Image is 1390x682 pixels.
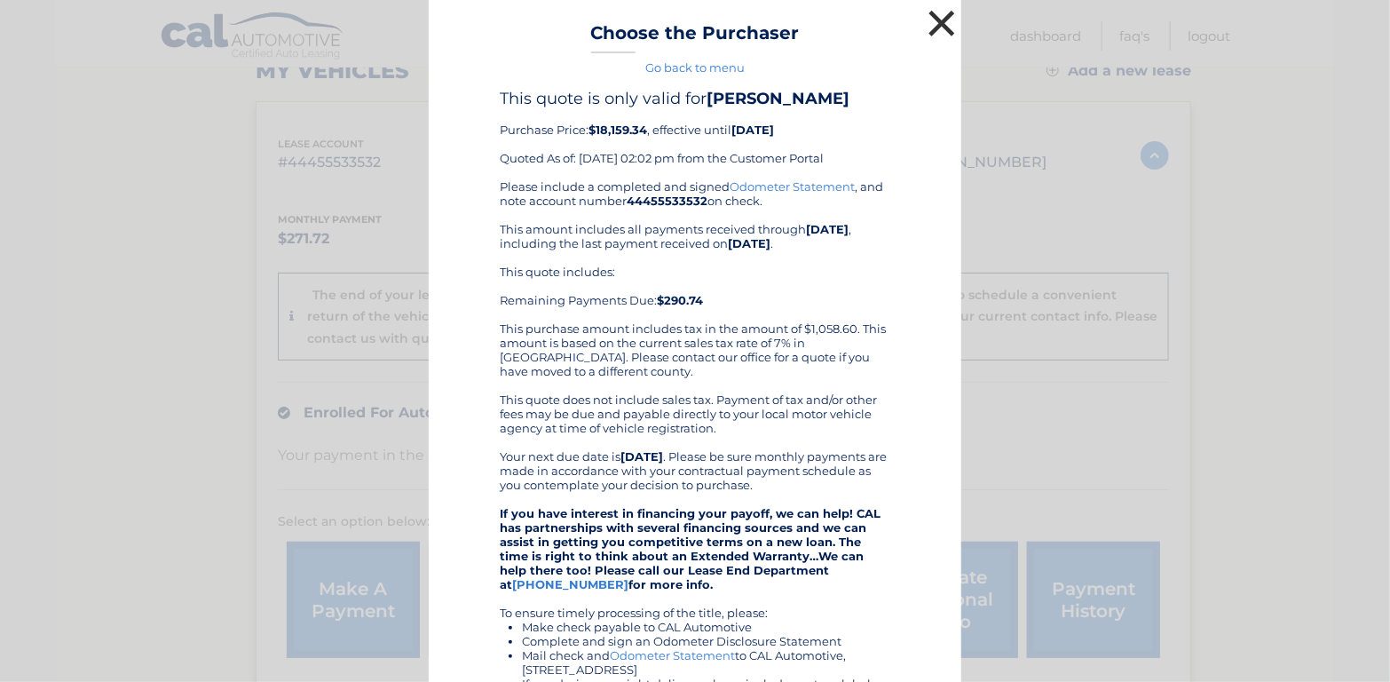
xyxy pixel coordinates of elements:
a: [PHONE_NUMBER] [512,577,628,591]
div: Purchase Price: , effective until Quoted As of: [DATE] 02:02 pm from the Customer Portal [500,89,890,179]
li: Complete and sign an Odometer Disclosure Statement [522,634,890,648]
b: $290.74 [657,293,703,307]
button: × [924,5,960,41]
b: [DATE] [731,123,774,137]
h4: This quote is only valid for [500,89,890,108]
b: $18,159.34 [588,123,647,137]
b: [PERSON_NAME] [707,89,849,108]
a: Odometer Statement [610,648,735,662]
li: Mail check and to CAL Automotive, [STREET_ADDRESS] [522,648,890,677]
strong: If you have interest in financing your payoff, we can help! CAL has partnerships with several fin... [500,506,881,591]
div: This quote includes: Remaining Payments Due: This purchase amount includes tax in the amount of $... [500,265,890,378]
a: Odometer Statement [730,179,855,194]
b: [DATE] [620,449,663,464]
b: 44455533532 [627,194,707,208]
a: Go back to menu [645,60,745,75]
li: Make check payable to CAL Automotive [522,620,890,634]
b: [DATE] [806,222,849,236]
h3: Choose the Purchaser [591,22,800,53]
b: [DATE] [728,236,770,250]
